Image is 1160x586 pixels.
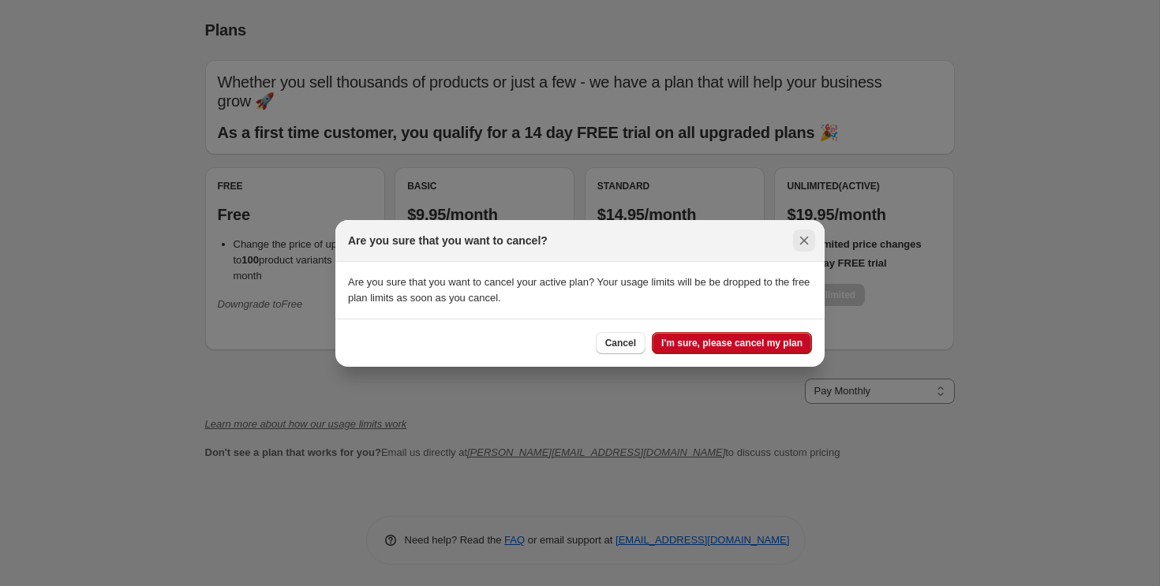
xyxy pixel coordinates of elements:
[596,332,645,354] button: Cancel
[605,337,636,349] span: Cancel
[661,337,803,349] span: I'm sure, please cancel my plan
[793,230,815,252] button: Close
[652,332,812,354] button: I'm sure, please cancel my plan
[348,233,548,248] h2: Are you sure that you want to cancel?
[348,274,812,306] p: Are you sure that you want to cancel your active plan? Your usage limits will be be dropped to th...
